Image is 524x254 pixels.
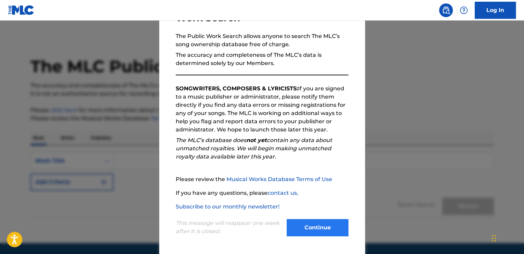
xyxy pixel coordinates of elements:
[176,189,348,197] p: If you have any questions, please .
[176,203,279,210] a: Subscribe to our monthly newsletter!
[490,221,524,254] iframe: Chat Widget
[176,137,332,160] em: The MLC’s database does contain any data about unmatched royalties. We will begin making unmatche...
[439,3,453,17] a: Public Search
[176,32,348,49] p: The Public Work Search allows anyone to search The MLC’s song ownership database free of charge.
[475,2,516,19] a: Log In
[492,228,496,249] div: Drag
[176,175,348,183] p: Please review the
[226,176,332,182] a: Musical Works Database Terms of Use
[246,137,267,143] strong: not yet
[176,219,283,236] p: This message will reappear one week after it is closed.
[442,6,450,14] img: search
[457,3,471,17] div: Help
[287,219,348,236] button: Continue
[460,6,468,14] img: help
[176,85,298,92] strong: SONGWRITERS, COMPOSERS & LYRICISTS:
[176,85,348,134] p: If you are signed to a music publisher or administrator, please notify them directly if you find ...
[8,5,35,15] img: MLC Logo
[176,51,348,67] p: The accuracy and completeness of The MLC’s data is determined solely by our Members.
[267,190,297,196] a: contact us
